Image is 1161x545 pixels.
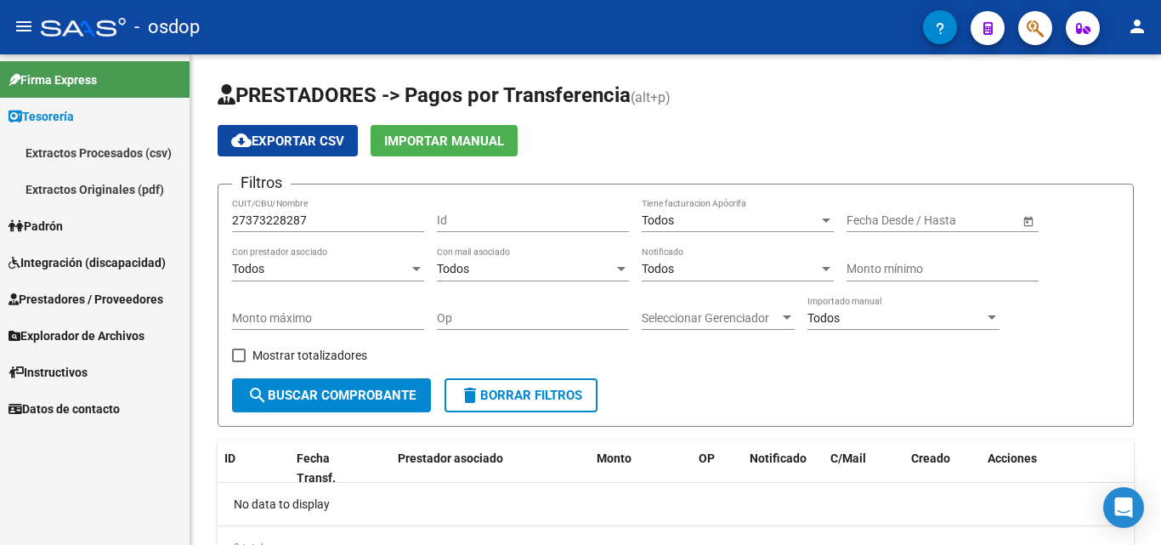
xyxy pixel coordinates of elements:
[8,363,88,382] span: Instructivos
[642,311,779,326] span: Seleccionar Gerenciador
[597,451,631,465] span: Monto
[590,440,692,497] datatable-header-cell: Monto
[252,345,367,366] span: Mostrar totalizadores
[224,451,235,465] span: ID
[445,378,597,412] button: Borrar Filtros
[247,388,416,403] span: Buscar Comprobante
[631,89,671,105] span: (alt+p)
[981,440,1134,497] datatable-header-cell: Acciones
[14,16,34,37] mat-icon: menu
[642,213,674,227] span: Todos
[988,451,1037,465] span: Acciones
[384,133,504,149] span: Importar Manual
[642,262,674,275] span: Todos
[218,440,290,497] datatable-header-cell: ID
[830,451,866,465] span: C/Mail
[231,133,344,149] span: Exportar CSV
[437,262,469,275] span: Todos
[398,451,503,465] span: Prestador asociado
[8,290,163,309] span: Prestadores / Proveedores
[904,440,981,497] datatable-header-cell: Creado
[824,440,904,497] datatable-header-cell: C/Mail
[8,217,63,236] span: Padrón
[218,483,1134,525] div: No data to display
[8,326,144,345] span: Explorador de Archivos
[247,385,268,406] mat-icon: search
[290,440,366,497] datatable-header-cell: Fecha Transf.
[911,451,950,465] span: Creado
[807,311,840,325] span: Todos
[692,440,743,497] datatable-header-cell: OP
[8,253,166,272] span: Integración (discapacidad)
[371,125,518,156] button: Importar Manual
[297,451,336,485] span: Fecha Transf.
[231,130,252,150] mat-icon: cloud_download
[218,125,358,156] button: Exportar CSV
[8,71,97,89] span: Firma Express
[232,171,291,195] h3: Filtros
[1103,487,1144,528] div: Open Intercom Messenger
[134,9,200,46] span: - osdop
[1019,212,1037,230] button: Open calendar
[699,451,715,465] span: OP
[750,451,807,465] span: Notificado
[8,107,74,126] span: Tesorería
[8,400,120,418] span: Datos de contacto
[232,378,431,412] button: Buscar Comprobante
[847,213,899,228] input: Start date
[1127,16,1147,37] mat-icon: person
[232,262,264,275] span: Todos
[914,213,997,228] input: End date
[218,83,631,107] span: PRESTADORES -> Pagos por Transferencia
[391,440,590,497] datatable-header-cell: Prestador asociado
[460,385,480,406] mat-icon: delete
[743,440,824,497] datatable-header-cell: Notificado
[460,388,582,403] span: Borrar Filtros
